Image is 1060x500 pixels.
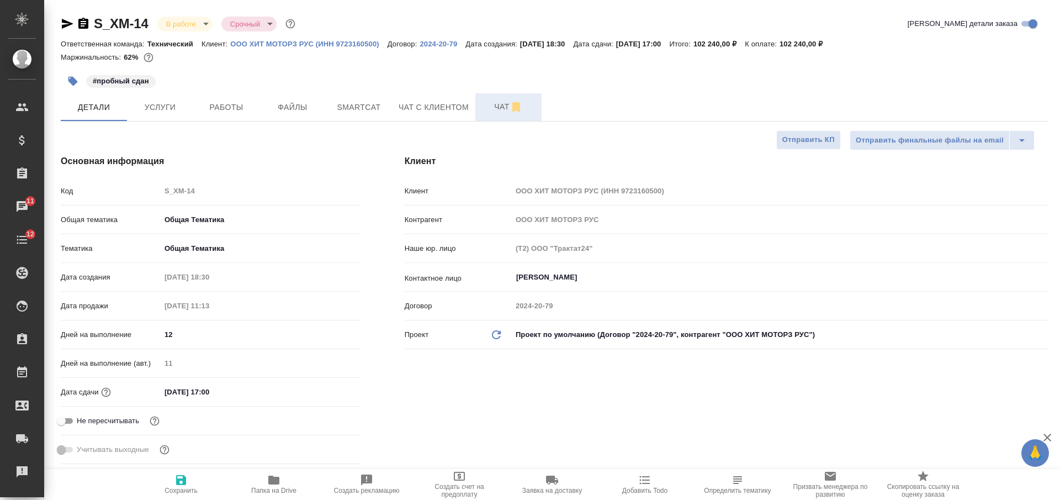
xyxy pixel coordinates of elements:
p: 2024-20-79 [420,40,465,48]
button: Призвать менеджера по развитию [784,469,877,500]
div: В работе [221,17,277,31]
p: Клиент [405,186,512,197]
h4: Клиент [405,155,1048,168]
span: Призвать менеджера по развитию [791,483,870,498]
span: Создать счет на предоплату [420,483,499,498]
span: Создать рекламацию [334,487,400,494]
h4: Основная информация [61,155,361,168]
p: ООО ХИТ МОТОРЗ РУС (ИНН 9723160500) [230,40,388,48]
p: Дата сдачи: [573,40,616,48]
span: пробный сдан [85,76,157,85]
div: Общая Тематика [161,239,361,258]
p: Дней на выполнение [61,329,161,340]
p: 102 240,00 ₽ [693,40,745,48]
p: Дней на выполнение (авт.) [61,358,161,369]
input: Пустое поле [512,298,1048,314]
p: [DATE] 18:30 [520,40,574,48]
p: К оплате: [745,40,780,48]
button: Создать рекламацию [320,469,413,500]
span: Услуги [134,101,187,114]
button: Скопировать ссылку для ЯМессенджера [61,17,74,30]
span: Скопировать ссылку на оценку заказа [883,483,963,498]
span: Заявка на доставку [522,487,582,494]
p: Итого: [669,40,693,48]
button: Включи, если не хочешь, чтобы указанная дата сдачи изменилась после переставления заказа в 'Подтв... [147,414,162,428]
a: S_XM-14 [94,16,149,31]
span: 12 [20,229,41,240]
span: Сохранить [165,487,198,494]
a: 12 [3,226,41,254]
button: Создать счет на предоплату [413,469,506,500]
span: Работы [200,101,253,114]
button: Скопировать ссылку на оценку заказа [877,469,969,500]
span: Чат [482,100,535,114]
input: Пустое поле [161,183,361,199]
div: split button [850,130,1035,150]
button: Срочный [227,19,263,29]
span: 🙏 [1026,441,1045,465]
p: Ответственная команда: [61,40,147,48]
div: В работе [157,17,213,31]
input: ✎ Введи что-нибудь [161,327,361,343]
button: 🙏 [1021,439,1049,467]
a: ООО ХИТ МОТОРЗ РУС (ИНН 9723160500) [230,39,388,48]
button: Open [1042,276,1044,278]
p: Общая тематика [61,214,161,225]
p: Договор: [388,40,420,48]
span: [PERSON_NAME] детали заказа [908,18,1017,29]
span: Файлы [266,101,319,114]
p: Код [61,186,161,197]
p: Маржинальность: [61,53,124,61]
span: Детали [67,101,120,114]
p: Дата продажи [61,301,161,312]
span: Папка на Drive [251,487,296,494]
svg: Отписаться [510,101,523,114]
span: Smartcat [332,101,385,114]
p: Наше юр. лицо [405,243,512,254]
p: [DATE] 17:00 [616,40,670,48]
input: Пустое поле [512,183,1048,199]
input: Пустое поле [161,298,257,314]
button: Доп статусы указывают на важность/срочность заказа [283,17,298,31]
input: Пустое поле [512,240,1048,256]
p: Клиент: [202,40,230,48]
p: 62% [124,53,141,61]
button: Определить тематику [691,469,784,500]
p: #пробный сдан [93,76,149,87]
span: Учитывать выходные [77,444,149,455]
a: 11 [3,193,41,220]
p: Дата создания [61,272,161,283]
input: Пустое поле [161,355,361,371]
p: Дата создания: [465,40,520,48]
input: ✎ Введи что-нибудь [161,384,257,400]
p: Дата сдачи [61,387,99,398]
button: В работе [163,19,199,29]
div: Проект по умолчанию (Договор "2024-20-79", контрагент "ООО ХИТ МОТОРЗ РУС") [512,325,1048,344]
p: Контрагент [405,214,512,225]
span: 11 [20,196,41,207]
button: Скопировать ссылку [77,17,90,30]
p: Контактное лицо [405,273,512,284]
p: Тематика [61,243,161,254]
button: Папка на Drive [227,469,320,500]
span: Не пересчитывать [77,415,139,427]
p: Договор [405,301,512,312]
span: Чат с клиентом [399,101,469,114]
span: Отправить финальные файлы на email [856,134,1004,147]
button: Выбери, если сб и вс нужно считать рабочими днями для выполнения заказа. [157,443,172,457]
span: Определить тематику [704,487,771,494]
button: Добавить Todo [598,469,691,500]
button: 32778.80 RUB; [141,50,156,65]
span: Добавить Todo [622,487,667,494]
input: Пустое поле [512,212,1048,228]
a: 2024-20-79 [420,39,465,48]
button: Отправить финальные файлы на email [850,130,1010,150]
button: Сохранить [135,469,227,500]
button: Отправить КП [776,130,841,150]
p: Проект [405,329,429,340]
button: Заявка на доставку [506,469,598,500]
p: Технический [147,40,202,48]
p: 102 240,00 ₽ [780,40,831,48]
div: Общая Тематика [161,210,361,229]
input: Пустое поле [161,269,257,285]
